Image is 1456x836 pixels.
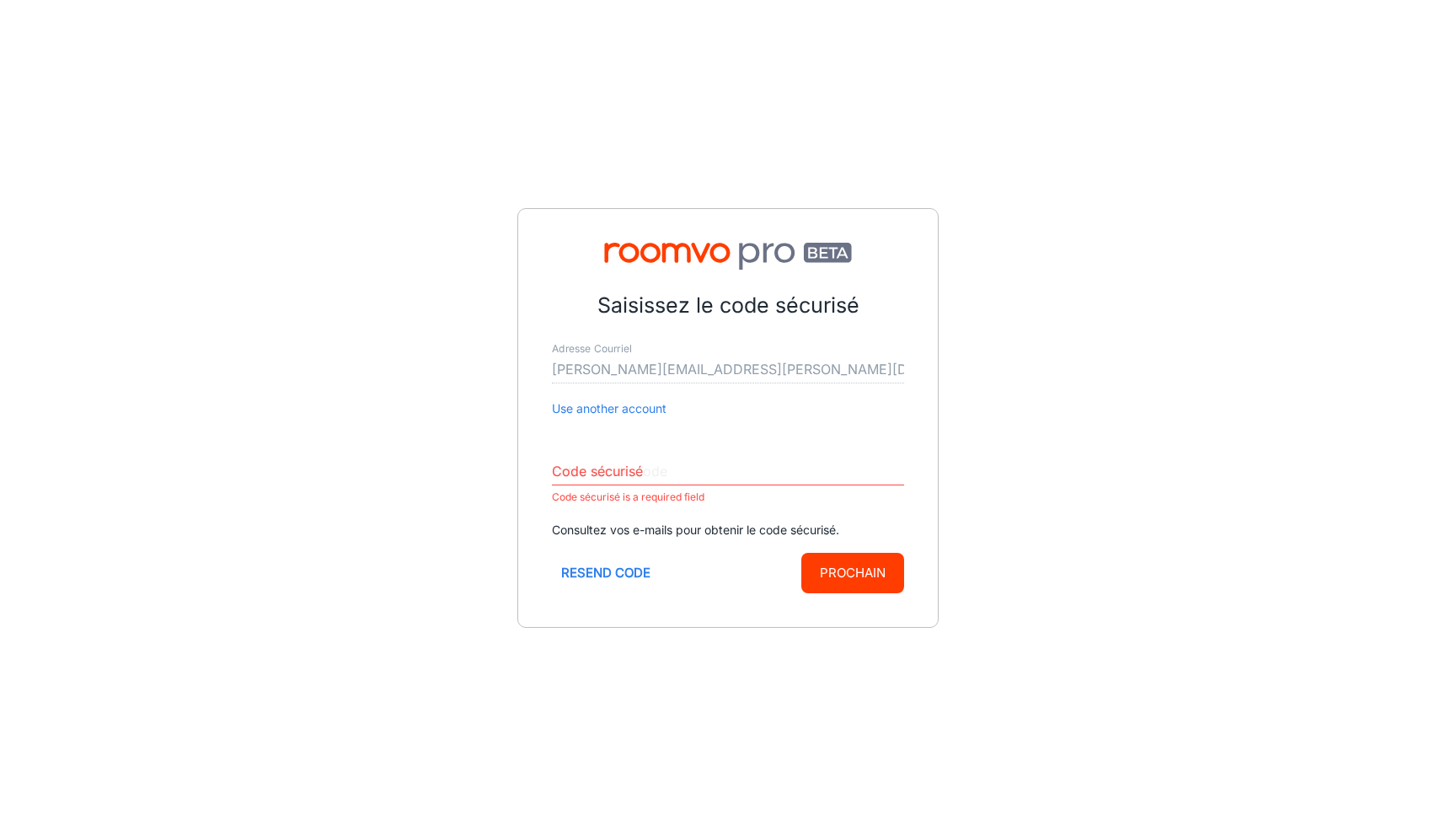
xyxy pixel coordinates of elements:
[552,243,904,270] img: Roomvo PRO Beta
[552,290,904,322] p: Saisissez le code sécurisé
[552,553,660,593] button: Resend code
[801,553,904,593] button: Prochain
[552,341,632,356] label: Adresse Courriel
[552,487,904,507] p: Code sécurisé is a required field
[552,399,666,418] button: Use another account
[552,356,904,383] input: myname@example.com
[552,458,904,485] input: Enter secure code
[552,521,904,539] p: Consultez vos e-mails pour obtenir le code sécurisé.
